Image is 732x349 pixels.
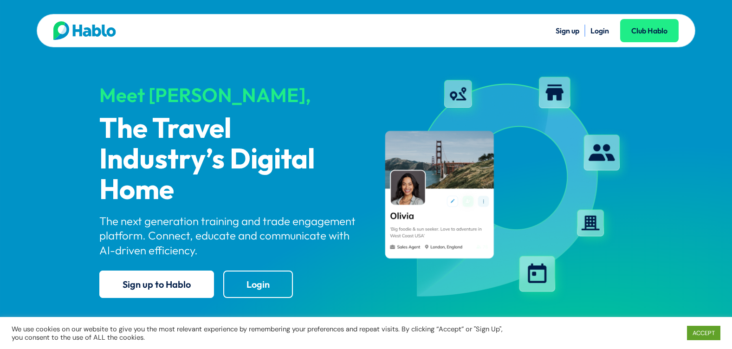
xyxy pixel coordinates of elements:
a: ACCEPT [687,326,720,340]
a: Login [590,26,609,35]
a: Sign up [556,26,579,35]
p: The Travel Industry’s Digital Home [99,114,358,206]
div: Meet [PERSON_NAME], [99,84,358,106]
div: We use cookies on our website to give you the most relevant experience by remembering your prefer... [12,325,508,342]
img: hablo-profile-image [374,69,633,306]
a: Login [223,271,293,298]
img: Hablo logo main 2 [53,21,116,40]
a: Club Hablo [620,19,679,42]
a: Sign up to Hablo [99,271,214,298]
p: The next generation training and trade engagement platform. Connect, educate and communicate with... [99,214,358,258]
